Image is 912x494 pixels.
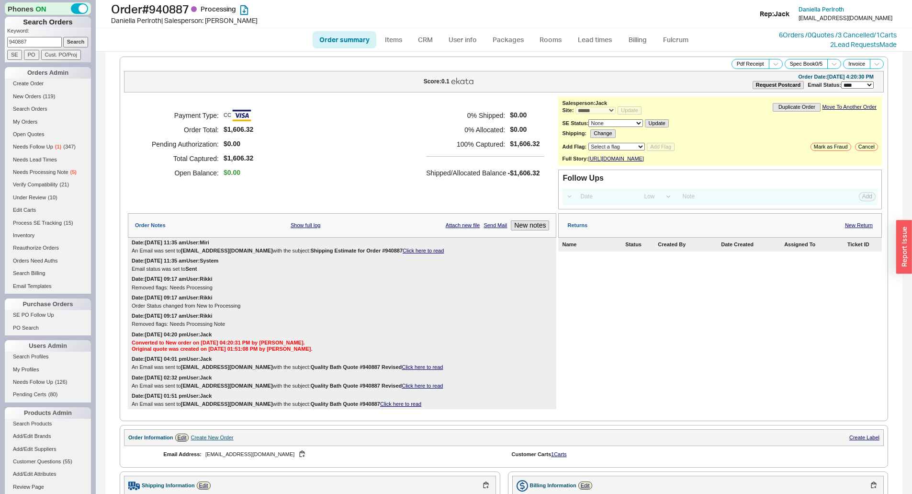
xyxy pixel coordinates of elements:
span: ( 80 ) [48,391,58,397]
span: Cancel [858,144,875,150]
a: Create Label [849,435,879,440]
span: Needs Processing Note [13,169,68,175]
b: Site: [562,107,574,113]
span: Mark as Fraud [814,144,848,150]
span: $0.00 [510,111,540,119]
input: Search [63,37,89,47]
span: Add [862,193,872,200]
a: Process SE Tracking(15) [5,218,91,228]
h5: Pending Authorization: [140,137,219,151]
a: Edit [175,434,189,442]
a: Rooms [533,31,569,48]
span: ON [35,4,46,14]
input: PO [24,50,39,60]
b: Request Postcard [756,82,801,88]
button: Cancel [855,143,878,151]
h5: Payment Type: [140,108,219,123]
span: Spec Book 0 / 5 [790,61,823,67]
button: Invoice [843,59,870,69]
a: Attach new file [446,222,480,229]
a: Show full log [291,222,320,229]
div: Date: [DATE] 11:35 am User: Miri [132,240,209,246]
div: Date: [DATE] 09:17 am User: Rikki [132,295,213,301]
span: Email Status: [808,82,841,88]
p: Keyword: [7,27,91,37]
a: Edit [197,482,211,490]
h5: Order Total: [140,123,219,137]
a: Daniella Perlroth [799,6,844,13]
div: An Email was sent to with the subject: [132,383,552,389]
div: Purchase Orders [5,299,91,310]
div: Order Date: [DATE] 4:20:30 PM [798,74,874,80]
div: Created By [658,241,719,248]
button: Update [618,106,641,115]
a: Customer Questions(55) [5,457,91,467]
span: ( 21 ) [60,182,69,187]
div: Rep: Jack [760,9,789,19]
span: ( 10 ) [48,195,57,200]
a: Click here to read [402,383,443,389]
input: Cust. PO/Proj [41,50,81,60]
a: Order summary [313,31,376,48]
b: Quality Bath Quote #940887 Revised [310,364,402,370]
a: Under Review(10) [5,193,91,203]
span: ( 126 ) [55,379,68,385]
a: Search Billing [5,268,91,278]
b: Quality Bath Quote #940887 Revised [310,383,402,389]
div: Score: 0.1 [424,79,450,84]
a: 2Lead RequestsMade [830,40,897,48]
a: PO Search [5,323,91,333]
span: ( 119 ) [43,93,56,99]
span: ( 55 ) [63,459,72,464]
b: Shipping: [562,130,586,137]
div: Daniella Perlroth | Salesperson: [PERSON_NAME] [111,16,459,25]
a: Send Mail [484,222,507,229]
a: My Orders [5,117,91,127]
div: Products Admin [5,407,91,419]
input: Date [575,190,636,203]
span: Needs Follow Up [13,379,53,385]
span: Invoice [848,61,865,67]
h1: Order # 940887 [111,2,459,16]
span: ( 5 ) [70,169,77,175]
button: Change [590,129,616,138]
h5: 0 % Allocated: [426,123,505,137]
div: Date: [DATE] 01:51 pm User: Jack [132,393,212,399]
button: New notes [511,220,549,230]
b: Sent [186,266,197,272]
a: Create Order [5,79,91,89]
b: Salesperson: Jack [562,100,607,106]
div: Original quote was created on [DATE] 01:51:08 PM by [PERSON_NAME]. [132,346,552,352]
div: Phones [5,2,91,15]
span: $0.00 [510,126,540,134]
a: Pending Certs(80) [5,390,91,400]
a: Email Templates [5,281,91,291]
span: Verify Compatibility [13,182,58,187]
span: Customer Carts [512,451,552,457]
button: Add Flag [647,143,675,151]
div: Removed flags: Needs Processing [132,285,552,291]
div: Billing Information [530,483,576,489]
div: Order Information [128,435,173,441]
div: Removed flags: Needs Processing Note [132,321,552,327]
a: Packages [486,31,531,48]
div: Date: [DATE] 09:17 am User: Rikki [132,276,213,282]
div: Date: [DATE] 04:01 pm User: Jack [132,356,212,362]
div: Create New Order [191,435,233,441]
b: [EMAIL_ADDRESS][DOMAIN_NAME] [181,401,273,407]
span: ( 1 ) [55,144,61,149]
h5: 0 % Shipped: [426,108,505,123]
a: Verify Compatibility(21) [5,180,91,190]
a: SE PO Follow Up [5,310,91,320]
b: Shipping Estimate for Order #940887 [310,248,403,253]
div: Ticket ID [847,241,878,248]
div: Email Address: [139,451,202,458]
a: New Orders(119) [5,92,91,102]
button: Mark as Fraud [811,143,851,151]
div: Follow Ups [563,174,603,183]
button: Add [859,192,876,201]
span: -$1,606.32 [508,169,540,177]
span: ( 347 ) [63,144,76,149]
a: Reauthorize Orders [5,243,91,253]
div: Order Notes [135,222,166,229]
